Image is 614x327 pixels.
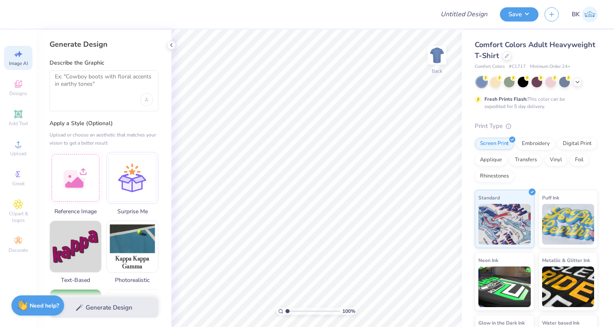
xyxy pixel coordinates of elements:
span: Designs [9,90,27,97]
label: Describe the Graphic [50,59,158,67]
img: Standard [478,204,531,245]
div: Screen Print [475,138,514,150]
div: Upload image [140,93,153,106]
span: Comfort Colors [475,63,505,70]
span: Standard [478,193,500,202]
img: Back [429,47,445,63]
input: Untitled Design [434,6,494,22]
strong: Fresh Prints Flash: [484,96,528,102]
div: Foil [570,154,589,166]
span: Surprise Me [106,207,158,216]
span: Water based Ink [542,318,579,327]
span: 100 % [342,308,355,315]
div: Embroidery [517,138,555,150]
span: Photorealistic [106,276,158,284]
img: Photorealistic [107,221,158,272]
span: Image AI [9,60,28,67]
div: This color can be expedited for 5 day delivery. [484,95,584,110]
span: Clipart & logos [4,210,32,223]
span: Add Text [9,120,28,127]
span: Reference Image [50,207,102,216]
span: Text-Based [50,276,102,284]
div: Digital Print [558,138,597,150]
button: Save [500,7,538,22]
img: Neon Ink [478,266,531,307]
strong: Need help? [30,302,59,310]
img: Bhavdeep Kalra [582,6,598,22]
div: Generate Design [50,39,158,49]
img: Puff Ink [542,204,595,245]
span: BK [572,10,580,19]
img: Text-Based [50,221,101,272]
img: Metallic & Glitter Ink [542,266,595,307]
span: # C1717 [509,63,526,70]
div: Applique [475,154,507,166]
span: Greek [12,180,25,187]
div: Upload or choose an aesthetic that matches your vision to get a better result [50,131,158,147]
span: Minimum Order: 24 + [530,63,571,70]
span: Neon Ink [478,256,498,264]
div: Rhinestones [475,170,514,182]
span: Glow in the Dark Ink [478,318,525,327]
div: Back [432,67,442,75]
span: Comfort Colors Adult Heavyweight T-Shirt [475,40,595,61]
span: Metallic & Glitter Ink [542,256,590,264]
span: Decorate [9,247,28,253]
div: Vinyl [545,154,567,166]
a: BK [572,6,598,22]
label: Apply a Style (Optional) [50,119,158,128]
div: Print Type [475,121,598,131]
span: Upload [10,150,26,157]
div: Transfers [510,154,542,166]
span: Puff Ink [542,193,559,202]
